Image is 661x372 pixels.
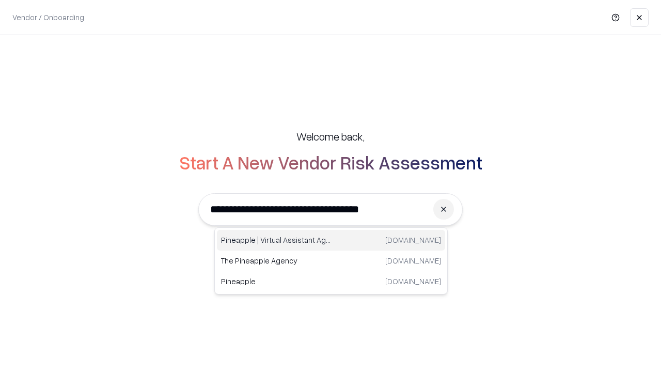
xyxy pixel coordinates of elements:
[385,255,441,266] p: [DOMAIN_NAME]
[385,276,441,287] p: [DOMAIN_NAME]
[214,227,448,295] div: Suggestions
[221,276,331,287] p: Pineapple
[179,152,482,173] h2: Start A New Vendor Risk Assessment
[221,235,331,245] p: Pineapple | Virtual Assistant Agency
[221,255,331,266] p: The Pineapple Agency
[385,235,441,245] p: [DOMAIN_NAME]
[12,12,84,23] p: Vendor / Onboarding
[296,129,365,144] h5: Welcome back,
